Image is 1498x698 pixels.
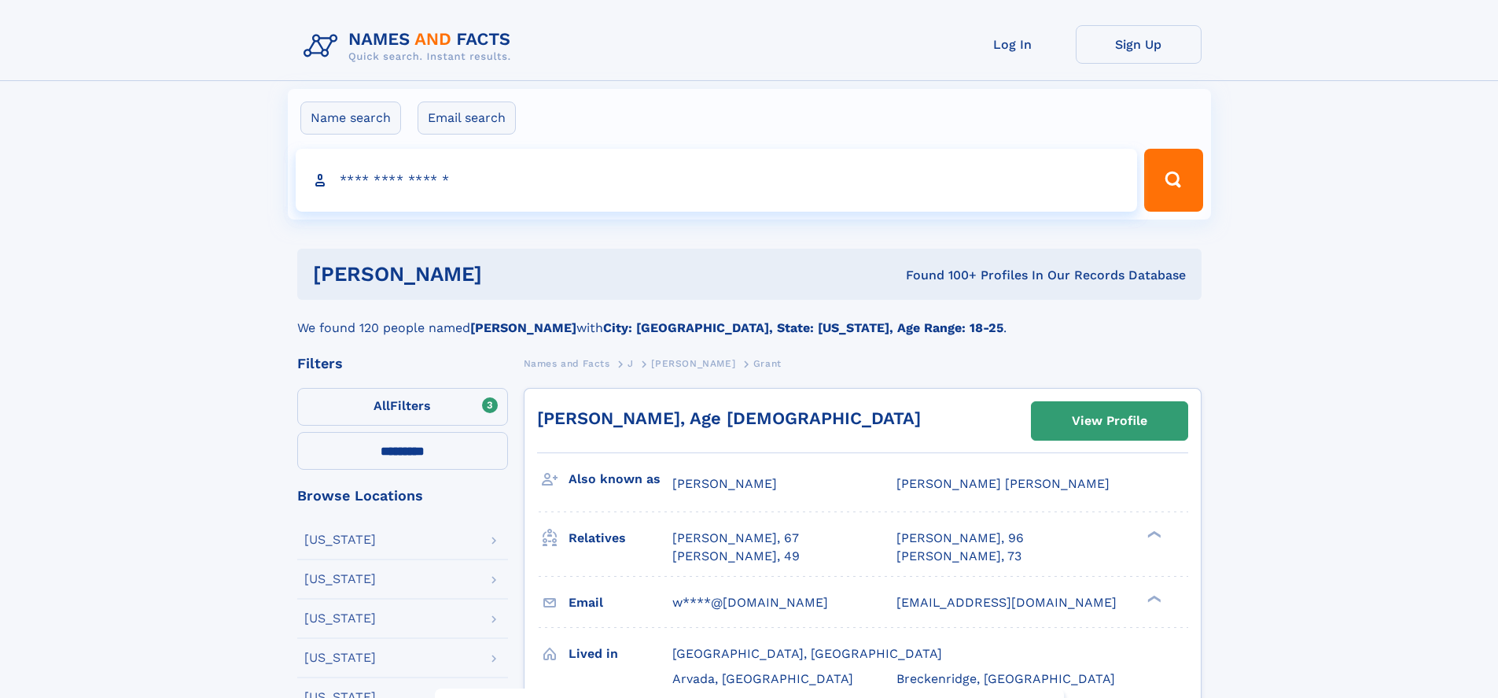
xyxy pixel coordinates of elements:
[896,671,1115,686] span: Breckenridge, [GEOGRAPHIC_DATA]
[753,358,782,369] span: Grant
[304,612,376,625] div: [US_STATE]
[603,320,1003,335] b: City: [GEOGRAPHIC_DATA], State: [US_STATE], Age Range: 18-25
[628,358,634,369] span: J
[297,25,524,68] img: Logo Names and Facts
[672,548,800,565] a: [PERSON_NAME], 49
[896,595,1117,610] span: [EMAIL_ADDRESS][DOMAIN_NAME]
[651,353,735,373] a: [PERSON_NAME]
[297,300,1202,338] div: We found 120 people named with .
[628,353,634,373] a: J
[1144,149,1202,212] button: Search Button
[297,388,508,426] label: Filters
[1143,530,1162,540] div: ❯
[950,25,1076,64] a: Log In
[304,652,376,664] div: [US_STATE]
[672,530,799,547] a: [PERSON_NAME], 67
[651,358,735,369] span: [PERSON_NAME]
[1076,25,1202,64] a: Sign Up
[896,548,1021,565] a: [PERSON_NAME], 73
[896,476,1110,491] span: [PERSON_NAME] [PERSON_NAME]
[1072,403,1147,439] div: View Profile
[470,320,576,335] b: [PERSON_NAME]
[672,476,777,491] span: [PERSON_NAME]
[418,102,516,135] label: Email search
[569,466,672,493] h3: Also known as
[672,671,853,686] span: Arvada, [GEOGRAPHIC_DATA]
[304,534,376,546] div: [US_STATE]
[672,646,942,661] span: [GEOGRAPHIC_DATA], [GEOGRAPHIC_DATA]
[304,573,376,585] div: [US_STATE]
[297,356,508,371] div: Filters
[297,489,508,503] div: Browse Locations
[569,641,672,667] h3: Lived in
[374,398,390,413] span: All
[296,149,1138,212] input: search input
[1032,402,1187,440] a: View Profile
[300,102,401,135] label: Name search
[569,525,672,552] h3: Relatives
[694,267,1186,284] div: Found 100+ Profiles In Our Records Database
[1143,593,1162,604] div: ❯
[569,589,672,616] h3: Email
[896,530,1024,547] a: [PERSON_NAME], 96
[524,353,610,373] a: Names and Facts
[537,408,921,428] a: [PERSON_NAME], Age [DEMOGRAPHIC_DATA]
[313,264,694,284] h1: [PERSON_NAME]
